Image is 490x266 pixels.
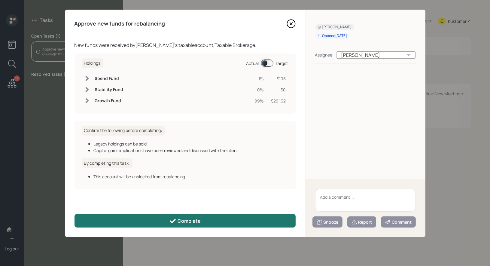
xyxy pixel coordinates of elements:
[315,52,334,58] div: Assignee:
[75,214,296,228] button: Complete
[75,41,296,49] div: New funds were received by [PERSON_NAME] 's taxable account, Taxable Brokerage .
[381,216,416,228] button: Comment
[336,51,416,59] div: [PERSON_NAME]
[82,58,103,68] h6: Holdings
[255,87,264,93] div: 0%
[318,33,347,38] div: Opened [DATE]
[82,158,132,168] h6: By completing this task:
[276,60,288,66] div: Target
[82,126,165,136] h6: Confirm the following before completing:
[169,218,201,225] div: Complete
[271,98,286,104] div: $20,162
[316,219,339,225] div: Snooze
[385,219,412,225] div: Comment
[347,216,376,228] button: Report
[271,87,286,93] div: $0
[95,76,123,81] h6: Spend Fund
[94,173,288,180] div: This account will be unblocked from rebalancing
[75,20,165,27] h4: Approve new funds for rebalancing
[255,75,264,82] div: 1%
[271,75,286,82] div: $108
[95,98,123,103] h6: Growth Fund
[351,219,372,225] div: Report
[318,25,352,30] div: [PERSON_NAME]
[246,60,259,66] div: Actual
[255,98,264,104] div: 99%
[95,87,123,92] h6: Stability Fund
[312,216,342,228] button: Snooze
[94,141,288,147] div: Legacy holdings can be sold
[94,147,288,154] div: Capital gains implications have been reviewed and discussed with the client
